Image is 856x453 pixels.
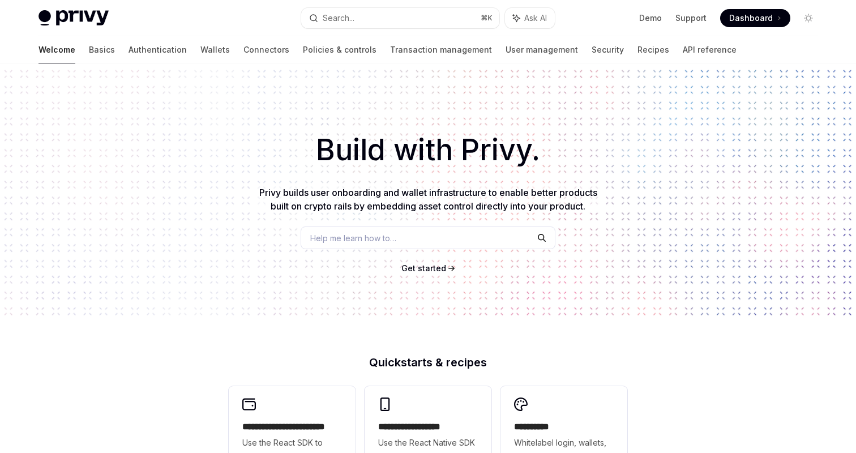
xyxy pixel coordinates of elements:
a: Wallets [200,36,230,63]
h1: Build with Privy. [18,128,838,172]
a: Policies & controls [303,36,376,63]
a: Transaction management [390,36,492,63]
button: Ask AI [505,8,555,28]
span: Get started [401,263,446,273]
a: Connectors [243,36,289,63]
span: Dashboard [729,12,773,24]
a: Welcome [38,36,75,63]
a: Get started [401,263,446,274]
span: Help me learn how to… [310,232,396,244]
a: Demo [639,12,662,24]
span: Privy builds user onboarding and wallet infrastructure to enable better products built on crypto ... [259,187,597,212]
a: Security [592,36,624,63]
a: API reference [683,36,737,63]
a: Authentication [129,36,187,63]
a: User management [506,36,578,63]
div: Search... [323,11,354,25]
h2: Quickstarts & recipes [229,357,627,368]
a: Support [675,12,707,24]
button: Toggle dark mode [799,9,818,27]
a: Basics [89,36,115,63]
a: Dashboard [720,9,790,27]
img: light logo [38,10,109,26]
span: ⌘ K [481,14,493,23]
button: Search...⌘K [301,8,499,28]
span: Ask AI [524,12,547,24]
a: Recipes [637,36,669,63]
